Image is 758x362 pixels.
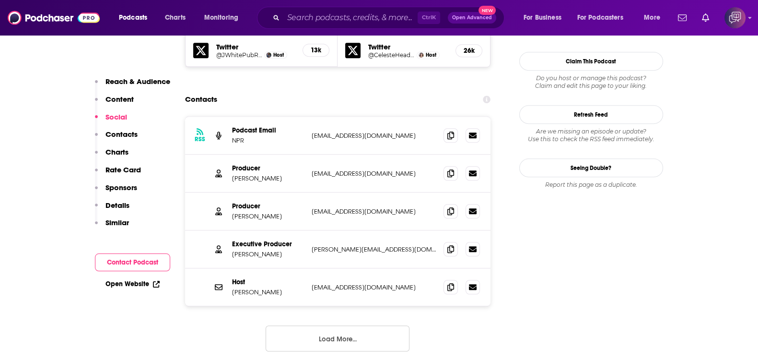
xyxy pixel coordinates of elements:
[216,51,262,59] a: @JWhitePubRadio
[478,6,496,15] span: New
[232,278,304,286] p: Host
[519,158,663,177] a: Seeing Double?
[95,218,129,236] button: Similar
[105,280,160,288] a: Open Website
[198,10,251,25] button: open menu
[232,212,304,220] p: [PERSON_NAME]
[95,165,141,183] button: Rate Card
[273,52,284,58] span: Host
[105,218,129,227] p: Similar
[95,253,170,271] button: Contact Podcast
[312,245,436,253] p: [PERSON_NAME][EMAIL_ADDRESS][DOMAIN_NAME]
[519,181,663,189] div: Report this page as a duplicate.
[95,112,127,130] button: Social
[105,147,128,157] p: Charts
[448,12,496,24] button: Open AdvancedNew
[95,147,128,165] button: Charts
[232,250,304,258] p: [PERSON_NAME]
[644,11,660,24] span: More
[519,74,663,90] div: Claim and edit this page to your liking.
[674,10,690,26] a: Show notifications dropdown
[519,128,663,143] div: Are we missing an episode or update? Use this to check the RSS feed immediately.
[216,42,295,51] h5: Twitter
[524,11,561,24] span: For Business
[519,52,663,71] button: Claim This Podcast
[105,201,129,210] p: Details
[95,77,170,95] button: Reach & Audience
[232,126,304,134] p: Podcast Email
[105,183,137,192] p: Sponsors
[232,288,304,296] p: [PERSON_NAME]
[232,240,304,248] p: Executive Producer
[266,52,271,58] img: Jenn White
[232,202,304,210] p: Producer
[724,7,746,28] span: Logged in as corioliscompany
[698,10,713,26] a: Show notifications dropdown
[724,7,746,28] button: Show profile menu
[105,165,141,174] p: Rate Card
[517,10,573,25] button: open menu
[426,52,436,58] span: Host
[95,201,129,218] button: Details
[95,95,134,112] button: Content
[637,10,672,25] button: open menu
[8,9,100,27] img: Podchaser - Follow, Share and Rate Podcasts
[119,11,147,24] span: Podcasts
[464,47,474,55] h5: 26k
[232,164,304,172] p: Producer
[368,51,414,59] a: @CelesteHeadlee
[312,207,436,216] p: [EMAIL_ADDRESS][DOMAIN_NAME]
[724,7,746,28] img: User Profile
[95,130,138,147] button: Contacts
[418,12,440,24] span: Ctrl K
[159,10,191,25] a: Charts
[105,130,138,139] p: Contacts
[571,10,637,25] button: open menu
[519,105,663,124] button: Refresh Feed
[266,326,409,351] button: Load More...
[368,42,448,51] h5: Twitter
[232,136,304,145] p: NPR
[312,132,436,140] p: [EMAIL_ADDRESS][DOMAIN_NAME]
[311,46,321,54] h5: 13k
[452,15,492,20] span: Open Advanced
[165,11,186,24] span: Charts
[312,283,436,291] p: [EMAIL_ADDRESS][DOMAIN_NAME]
[95,183,137,201] button: Sponsors
[204,11,238,24] span: Monitoring
[195,135,205,143] h3: RSS
[185,90,217,109] h2: Contacts
[283,10,418,25] input: Search podcasts, credits, & more...
[312,169,436,178] p: [EMAIL_ADDRESS][DOMAIN_NAME]
[105,77,170,86] p: Reach & Audience
[577,11,623,24] span: For Podcasters
[232,174,304,182] p: [PERSON_NAME]
[419,52,424,58] img: Celeste Headlee
[266,7,513,29] div: Search podcasts, credits, & more...
[105,95,134,104] p: Content
[519,74,663,82] span: Do you host or manage this podcast?
[105,112,127,121] p: Social
[112,10,160,25] button: open menu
